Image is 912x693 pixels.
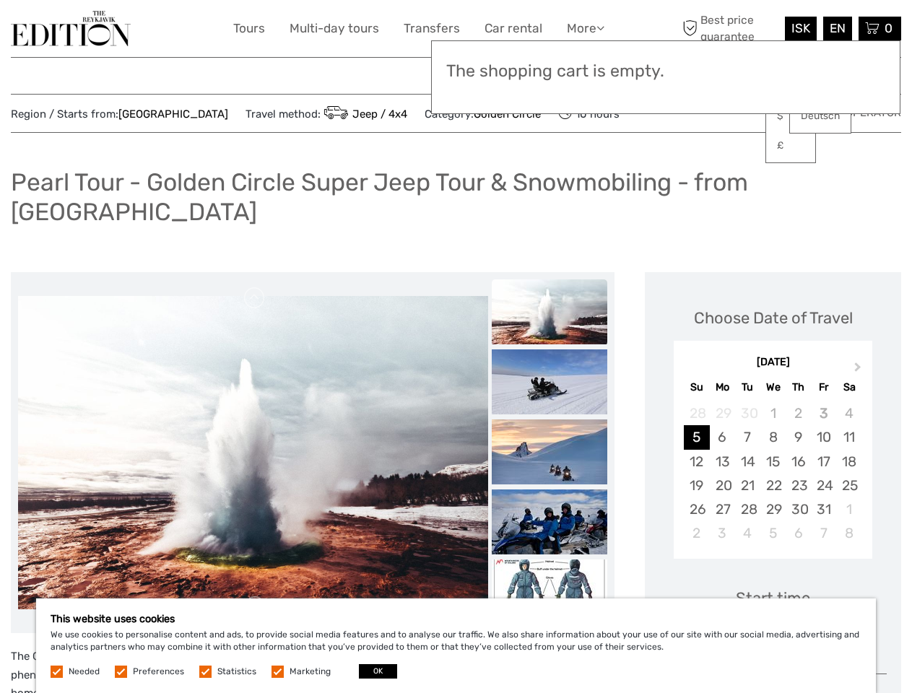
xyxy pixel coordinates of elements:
[786,497,811,521] div: Choose Thursday, October 30th, 2025
[474,108,541,121] a: Golden Circle
[811,474,836,497] div: Choose Friday, October 24th, 2025
[735,378,760,397] div: Tu
[710,425,735,449] div: Choose Monday, October 6th, 2025
[684,378,709,397] div: Su
[425,107,541,122] span: Category:
[492,489,607,554] img: beb7156f110246c398c407fde2ae5fce_slider_thumbnail.jpg
[735,497,760,521] div: Choose Tuesday, October 28th, 2025
[791,21,810,35] span: ISK
[133,666,184,678] label: Preferences
[760,425,786,449] div: Choose Wednesday, October 8th, 2025
[735,425,760,449] div: Choose Tuesday, October 7th, 2025
[710,497,735,521] div: Choose Monday, October 27th, 2025
[492,279,607,344] img: d20006cff51242719c6f2951424a6da4_slider_thumbnail.jpeg
[836,474,861,497] div: Choose Saturday, October 25th, 2025
[11,107,228,122] span: Region / Starts from:
[710,378,735,397] div: Mo
[811,497,836,521] div: Choose Friday, October 31st, 2025
[710,450,735,474] div: Choose Monday, October 13th, 2025
[848,359,871,382] button: Next Month
[118,108,228,121] a: [GEOGRAPHIC_DATA]
[290,666,331,678] label: Marketing
[684,425,709,449] div: Choose Sunday, October 5th, 2025
[735,401,760,425] div: Not available Tuesday, September 30th, 2025
[684,521,709,545] div: Choose Sunday, November 2nd, 2025
[786,450,811,474] div: Choose Thursday, October 16th, 2025
[735,474,760,497] div: Choose Tuesday, October 21st, 2025
[760,474,786,497] div: Choose Wednesday, October 22nd, 2025
[217,666,256,678] label: Statistics
[166,22,183,40] button: Open LiveChat chat widget
[735,450,760,474] div: Choose Tuesday, October 14th, 2025
[735,521,760,545] div: Choose Tuesday, November 4th, 2025
[674,355,872,370] div: [DATE]
[811,521,836,545] div: Choose Friday, November 7th, 2025
[492,559,607,624] img: 8c871eccc91c46f09d5cf47ccbf753a9_slider_thumbnail.jpeg
[446,61,885,82] h3: The shopping cart is empty.
[485,18,542,39] a: Car rental
[233,18,265,39] a: Tours
[18,296,488,609] img: d20006cff51242719c6f2951424a6da4_main_slider.jpeg
[694,307,853,329] div: Choose Date of Travel
[811,401,836,425] div: Not available Friday, October 3rd, 2025
[492,419,607,484] img: 639669f3b0314d81813c9e080ae6c491_slider_thumbnail.jpg
[786,521,811,545] div: Choose Thursday, November 6th, 2025
[882,21,895,35] span: 0
[359,664,397,679] button: OK
[811,425,836,449] div: Choose Friday, October 10th, 2025
[823,17,852,40] div: EN
[786,378,811,397] div: Th
[836,378,861,397] div: Sa
[11,11,131,46] img: The Reykjavík Edition
[760,497,786,521] div: Choose Wednesday, October 29th, 2025
[760,450,786,474] div: Choose Wednesday, October 15th, 2025
[836,401,861,425] div: Not available Saturday, October 4th, 2025
[404,18,460,39] a: Transfers
[69,666,100,678] label: Needed
[710,474,735,497] div: Choose Monday, October 20th, 2025
[710,401,735,425] div: Not available Monday, September 29th, 2025
[246,103,407,123] span: Travel method:
[786,401,811,425] div: Not available Thursday, October 2nd, 2025
[684,497,709,521] div: Choose Sunday, October 26th, 2025
[679,12,781,44] span: Best price guarantee
[811,378,836,397] div: Fr
[811,450,836,474] div: Choose Friday, October 17th, 2025
[736,587,810,609] div: Start time
[760,401,786,425] div: Not available Wednesday, October 1st, 2025
[678,401,867,545] div: month 2025-10
[760,378,786,397] div: We
[786,474,811,497] div: Choose Thursday, October 23rd, 2025
[786,425,811,449] div: Choose Thursday, October 9th, 2025
[710,521,735,545] div: Choose Monday, November 3rd, 2025
[684,474,709,497] div: Choose Sunday, October 19th, 2025
[790,103,851,129] a: Deutsch
[684,401,709,425] div: Not available Sunday, September 28th, 2025
[567,18,604,39] a: More
[321,108,407,121] a: Jeep / 4x4
[766,133,815,159] a: £
[11,167,901,226] h1: Pearl Tour - Golden Circle Super Jeep Tour & Snowmobiling - from [GEOGRAPHIC_DATA]
[20,25,163,37] p: We're away right now. Please check back later!
[684,450,709,474] div: Choose Sunday, October 12th, 2025
[766,103,815,129] a: $
[51,613,861,625] h5: This website uses cookies
[492,349,607,414] img: b8822a8826ec45d5825b92fa4f601ae4_slider_thumbnail.jpg
[836,497,861,521] div: Choose Saturday, November 1st, 2025
[836,521,861,545] div: Choose Saturday, November 8th, 2025
[836,425,861,449] div: Choose Saturday, October 11th, 2025
[760,521,786,545] div: Choose Wednesday, November 5th, 2025
[836,450,861,474] div: Choose Saturday, October 18th, 2025
[290,18,379,39] a: Multi-day tours
[36,598,876,693] div: We use cookies to personalise content and ads, to provide social media features and to analyse ou...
